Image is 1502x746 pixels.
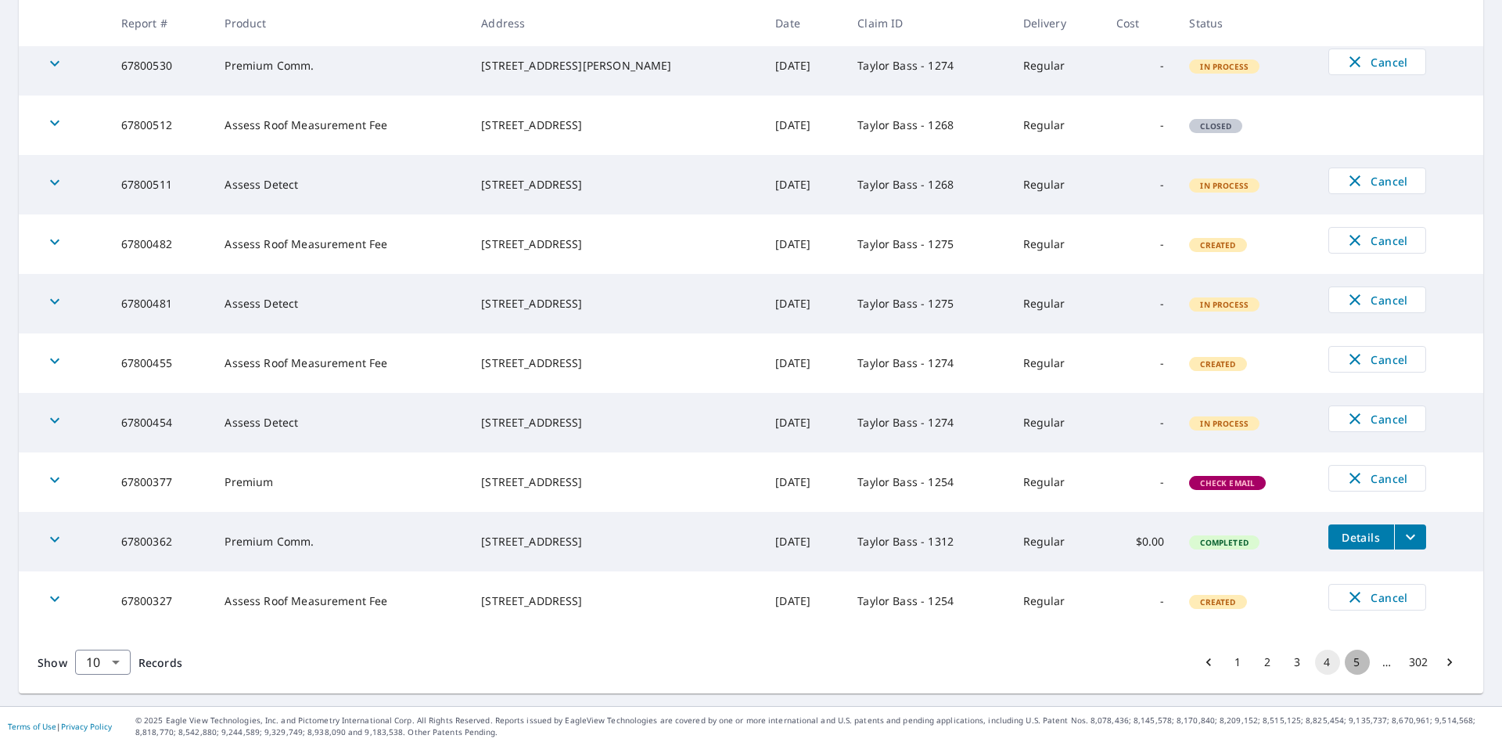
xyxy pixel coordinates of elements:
[1104,333,1177,393] td: -
[1328,168,1426,194] button: Cancel
[1345,588,1410,607] span: Cancel
[1328,346,1426,373] button: Cancel
[1011,274,1104,333] td: Regular
[1226,650,1251,675] button: Go to page 1
[212,155,469,214] td: Assess Detect
[1191,299,1258,310] span: In Process
[1328,465,1426,492] button: Cancel
[845,214,1010,274] td: Taylor Bass - 1275
[481,415,750,431] div: [STREET_ADDRESS]
[1345,650,1370,675] button: Go to page 5
[845,452,1010,512] td: Taylor Bass - 1254
[1191,478,1264,488] span: Check Email
[1328,227,1426,254] button: Cancel
[763,452,845,512] td: [DATE]
[845,36,1010,96] td: Taylor Bass - 1274
[763,571,845,631] td: [DATE]
[1104,36,1177,96] td: -
[1104,96,1177,155] td: -
[75,650,131,675] div: Show 10 records
[481,534,750,550] div: [STREET_ADDRESS]
[1256,650,1281,675] button: Go to page 2
[1345,290,1410,309] span: Cancel
[1404,650,1432,675] button: Go to page 302
[1196,650,1221,675] button: Go to previous page
[1011,214,1104,274] td: Regular
[845,393,1010,452] td: Taylor Bass - 1274
[212,96,469,155] td: Assess Roof Measurement Fee
[1011,96,1104,155] td: Regular
[481,117,750,133] div: [STREET_ADDRESS]
[212,333,469,393] td: Assess Roof Measurement Fee
[1345,350,1410,369] span: Cancel
[1011,36,1104,96] td: Regular
[1104,155,1177,214] td: -
[212,274,469,333] td: Assess Detect
[763,393,845,452] td: [DATE]
[212,571,469,631] td: Assess Roof Measurement Fee
[38,655,67,670] span: Show
[763,333,845,393] td: [DATE]
[109,36,213,96] td: 67800530
[109,333,213,393] td: 67800455
[1011,571,1104,631] td: Regular
[1194,650,1464,675] nav: pagination navigation
[1104,452,1177,512] td: -
[481,355,750,371] div: [STREET_ADDRESS]
[1191,418,1258,429] span: In Process
[481,177,750,193] div: [STREET_ADDRESS]
[61,721,112,732] a: Privacy Policy
[763,512,845,571] td: [DATE]
[481,58,750,74] div: [STREET_ADDRESS][PERSON_NAME]
[845,333,1010,393] td: Taylor Bass - 1274
[1394,524,1426,550] button: filesDropdownBtn-67800362
[1104,512,1177,571] td: $0.00
[1104,274,1177,333] td: -
[763,36,845,96] td: [DATE]
[1285,650,1310,675] button: Go to page 3
[1011,155,1104,214] td: Regular
[109,452,213,512] td: 67800377
[1104,393,1177,452] td: -
[763,274,845,333] td: [DATE]
[1191,596,1245,607] span: Created
[1374,654,1400,670] div: …
[109,393,213,452] td: 67800454
[763,155,845,214] td: [DATE]
[109,96,213,155] td: 67800512
[212,512,469,571] td: Premium Comm.
[845,96,1010,155] td: Taylor Bass - 1268
[109,512,213,571] td: 67800362
[481,296,750,312] div: [STREET_ADDRESS]
[1011,333,1104,393] td: Regular
[845,274,1010,333] td: Taylor Bass - 1275
[8,721,56,732] a: Terms of Use
[1011,452,1104,512] td: Regular
[1345,409,1410,428] span: Cancel
[1191,240,1245,250] span: Created
[763,214,845,274] td: [DATE]
[135,715,1494,738] p: © 2025 Eagle View Technologies, Inc. and Pictometry International Corp. All Rights Reserved. Repo...
[1328,287,1426,313] button: Cancel
[212,36,469,96] td: Premium Comm.
[109,274,213,333] td: 67800481
[1191,537,1257,548] span: Completed
[1191,359,1245,369] span: Created
[1011,512,1104,571] td: Regular
[1345,231,1410,250] span: Cancel
[109,155,213,214] td: 67800511
[1345,171,1410,190] span: Cancel
[481,474,750,490] div: [STREET_ADDRESS]
[212,452,469,512] td: Premium
[481,593,750,609] div: [STREET_ADDRESS]
[212,393,469,452] td: Assess Detect
[845,155,1010,214] td: Taylor Bass - 1268
[1328,49,1426,75] button: Cancel
[1338,530,1385,545] span: Details
[1345,469,1410,488] span: Cancel
[75,640,131,684] div: 10
[8,722,112,731] p: |
[109,571,213,631] td: 67800327
[1104,571,1177,631] td: -
[481,236,750,252] div: [STREET_ADDRESS]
